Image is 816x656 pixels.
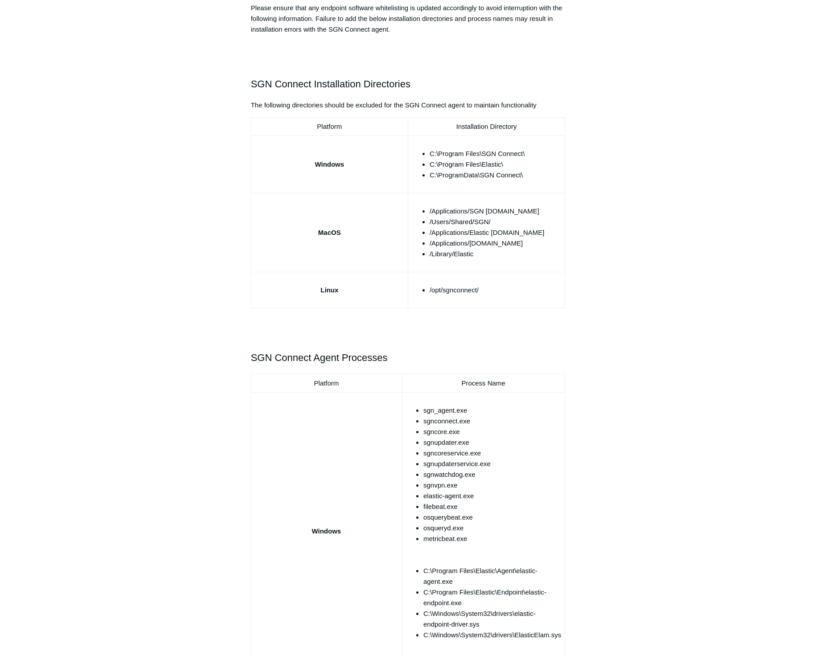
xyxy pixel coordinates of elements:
li: C:\Program Files\Elastic\Endpoint\elastic-endpoint.exe [423,587,561,608]
li: osquerybeat.exe [423,512,561,523]
li: filebeat.exe [423,501,561,512]
li: C:\Program Files\SGN Connect\ [430,148,561,159]
li: sgnwatchdog.exe [423,469,561,480]
li: metricbeat.exe [423,533,561,566]
li: sgnupdater.exe [423,437,561,448]
li: sgn_agent.exe [423,405,561,416]
li: C:\Program Files\Elastic\ [430,159,561,170]
li: /Applications/Elastic [DOMAIN_NAME] [430,227,561,238]
li: sgnvpn.exe [423,480,561,491]
strong: MacOS [318,229,341,236]
span: Please ensure that any endpoint software whitelisting is updated accordingly to avoid interruptio... [251,4,562,33]
li: /Users/Shared/SGN/ [430,217,561,227]
li: /Applications/[DOMAIN_NAME] [430,238,561,249]
li: elastic-agent.exe [423,491,561,501]
li: sgnconnect.exe [423,416,561,426]
h2: SGN Connect Agent Processes [251,350,566,365]
strong: Linux [320,286,338,294]
li: sgncoreservice.exe [423,448,561,459]
li: sgncore.exe [423,426,561,437]
span: The following directories should be excluded for the SGN Connect agent to maintain functionality [251,101,537,109]
td: Platform [251,374,402,392]
span: SGN Connect Installation Directories [251,78,410,90]
li: osqueryd.exe [423,523,561,533]
strong: Windows [312,527,341,535]
strong: Windows [315,160,344,168]
td: Platform [251,118,408,136]
td: Process Name [402,374,565,392]
td: Installation Directory [408,118,565,136]
li: C:\ProgramData\SGN Connect\ [430,170,561,180]
li: C:\Windows\System32\drivers\elastic-endpoint-driver.sys [423,608,561,630]
li: C:\Program Files\Elastic\Agent\elastic-agent.exe [423,566,561,587]
li: /Applications/SGN [DOMAIN_NAME] [430,206,561,217]
li: sgnupdaterservice.exe [423,459,561,469]
li: /opt/sgnconnect/ [430,285,561,295]
li: C:\Windows\System32\drivers\ElasticElam.sys [423,630,561,640]
li: /Library/Elastic [430,249,561,259]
